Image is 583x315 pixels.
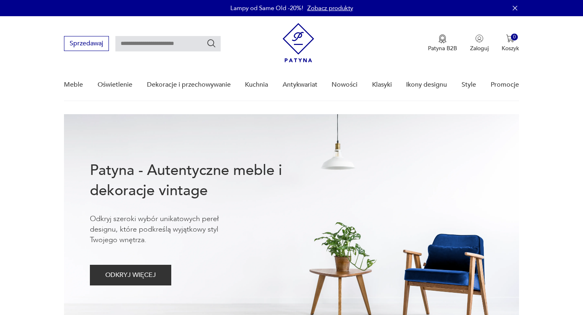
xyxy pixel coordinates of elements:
[428,45,457,52] p: Patyna B2B
[470,34,489,52] button: Zaloguj
[245,69,268,100] a: Kuchnia
[332,69,357,100] a: Nowości
[64,36,109,51] button: Sprzedawaj
[491,69,519,100] a: Promocje
[98,69,132,100] a: Oświetlenie
[428,34,457,52] a: Ikona medaluPatyna B2B
[283,69,317,100] a: Antykwariat
[475,34,483,43] img: Ikonka użytkownika
[307,4,353,12] a: Zobacz produkty
[90,265,171,285] button: ODKRYJ WIĘCEJ
[462,69,476,100] a: Style
[438,34,447,43] img: Ikona medalu
[283,23,314,62] img: Patyna - sklep z meblami i dekoracjami vintage
[64,41,109,47] a: Sprzedawaj
[470,45,489,52] p: Zaloguj
[511,34,518,40] div: 0
[206,38,216,48] button: Szukaj
[502,34,519,52] button: 0Koszyk
[406,69,447,100] a: Ikony designu
[90,160,309,201] h1: Patyna - Autentyczne meble i dekoracje vintage
[372,69,392,100] a: Klasyki
[90,214,244,245] p: Odkryj szeroki wybór unikatowych pereł designu, które podkreślą wyjątkowy styl Twojego wnętrza.
[147,69,231,100] a: Dekoracje i przechowywanie
[506,34,514,43] img: Ikona koszyka
[230,4,303,12] p: Lampy od Same Old -20%!
[64,69,83,100] a: Meble
[90,273,171,279] a: ODKRYJ WIĘCEJ
[502,45,519,52] p: Koszyk
[428,34,457,52] button: Patyna B2B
